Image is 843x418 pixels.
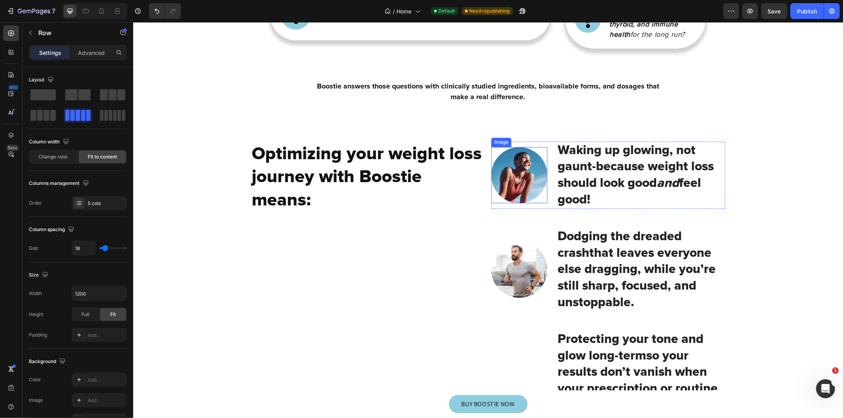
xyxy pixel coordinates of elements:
h2: that leaves everyone else dragging, while you’re still sharp, focused, and unstoppable. [424,206,592,290]
div: Add... [88,377,125,384]
p: 7 [52,6,55,16]
div: Order [29,200,42,207]
div: Undo/Redo [149,3,181,19]
img: Method-3_2x_43566999-ec4f-42f3-b7b0-4c6cdc492de1.png [358,322,414,378]
button: <p>BUY BOOSTIE NOW</p> [316,373,394,391]
div: Add... [88,397,125,404]
i: and [524,154,546,169]
img: Method-1_2x_409810fe-0098-416a-b2ae-fcfb92b32921.png [358,125,414,181]
span: Need republishing [470,8,510,15]
span: Home [397,7,412,15]
button: Save [761,3,787,19]
div: Size [29,270,50,281]
iframe: Design area [133,22,843,418]
strong: Dodging the dreaded crash [424,207,549,239]
div: Gap [29,245,38,252]
p: Row [38,28,106,38]
span: Change ratio [39,153,68,160]
div: Add... [88,332,125,339]
span: Fit [110,311,116,318]
div: Beta [6,145,19,151]
div: Color [29,376,41,383]
span: Default [439,8,455,15]
p: Boostie answers those questions with clinically studied ingredients, bioavailable forms, and dosa... [178,59,532,80]
div: Image [360,117,377,124]
div: Column spacing [29,224,76,235]
div: Layout [29,75,55,85]
p: Settings [39,49,61,57]
strong: Optimizing your weight loss journey with Boostie means: [119,121,349,189]
div: Image [29,397,43,404]
input: Auto [72,286,126,301]
img: Method-2_2x_1a2f6f15-7465-43c2-a182-4f701cc78f28.png [358,220,414,276]
div: Background [29,356,67,367]
h2: so your results don’t vanish when your prescription or routine changes. [424,309,592,392]
span: Save [768,8,781,15]
div: Publish [797,7,817,15]
h2: because weight loss should look good feel good! [424,120,592,187]
button: Publish [790,3,824,19]
strong: Waking up glowing, not gaunt- [424,121,562,153]
div: Padding [29,331,47,339]
div: Column width [29,137,71,147]
div: Columns management [29,178,91,189]
div: 450 [8,84,19,90]
span: / [393,7,395,15]
div: Width [29,290,42,297]
p: BUY BOOSTIE NOW [328,378,382,386]
span: 1 [832,367,839,374]
div: Height [29,311,43,318]
input: Auto [72,241,96,255]
span: Fit to content [88,153,117,160]
p: Advanced [78,49,105,57]
div: 5 cols [88,200,125,207]
span: Full [81,311,89,318]
button: 7 [3,3,59,19]
iframe: Intercom live chat [816,379,835,398]
strong: Protecting your tone and glow long-term [424,310,570,342]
